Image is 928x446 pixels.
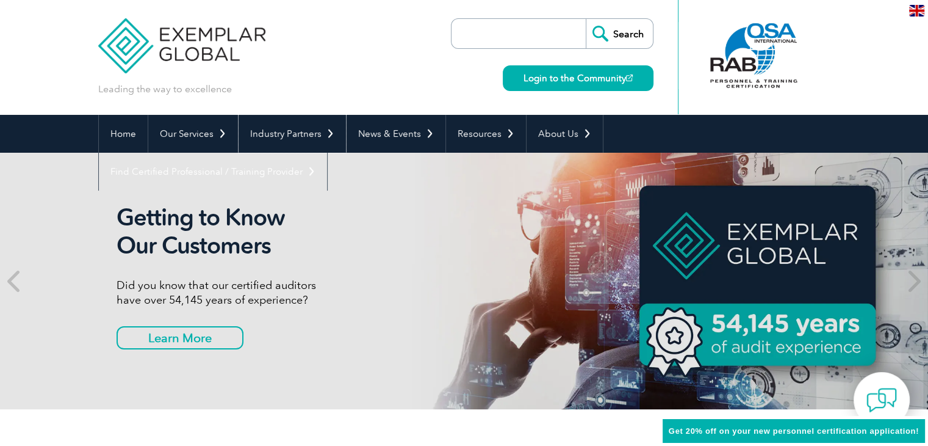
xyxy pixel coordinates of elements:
img: open_square.png [626,75,633,81]
a: Our Services [148,115,238,153]
a: Resources [446,115,526,153]
span: Get 20% off on your new personnel certification application! [669,426,919,436]
a: About Us [527,115,603,153]
input: Search [586,19,653,48]
img: contact-chat.png [866,385,897,415]
a: Industry Partners [239,115,346,153]
a: Find Certified Professional / Training Provider [99,153,327,191]
a: News & Events [347,115,445,153]
p: Did you know that our certified auditors have over 54,145 years of experience? [117,278,574,307]
h2: Getting to Know Our Customers [117,203,574,260]
a: Home [99,115,148,153]
a: Login to the Community [503,65,653,91]
p: Leading the way to excellence [98,82,232,96]
img: en [909,5,924,16]
a: Learn More [117,326,243,349]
